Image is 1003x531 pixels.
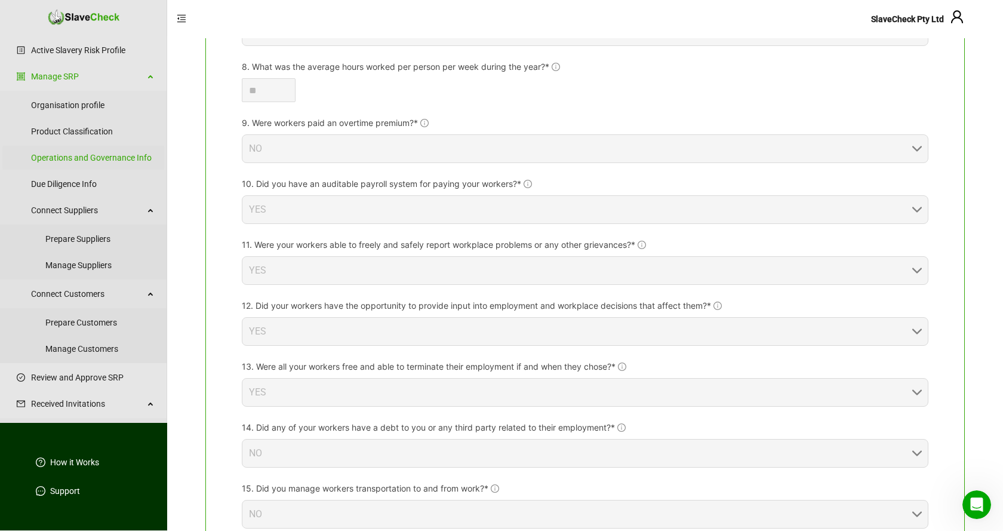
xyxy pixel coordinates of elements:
a: Organisation profile [31,93,155,117]
span: Received Invitations [31,392,144,416]
span: group [17,72,25,81]
a: Product Classification [31,119,155,143]
label: 13. Were all your workers free and able to terminate their employment if and when they chose?* [242,360,635,373]
span: Connect Suppliers [31,198,144,222]
span: YES [249,257,921,284]
span: info-circle [420,119,429,127]
a: How it Works [50,456,99,468]
a: Prepare Suppliers [45,227,155,251]
input: 8. What was the average hours worked per person per week during the year?* [242,79,295,102]
span: info-circle [552,63,560,71]
span: info-circle [617,423,626,432]
a: Manage Invitations [31,420,155,444]
a: Manage Suppliers [45,253,155,277]
span: mail [17,400,25,408]
a: Review and Approve SRP [31,366,155,389]
span: info-circle [713,302,722,310]
span: menu-fold [177,14,186,23]
label: 12. Did your workers have the opportunity to provide input into employment and workplace decision... [242,299,730,312]
span: user [950,10,964,24]
label: 10. Did you have an auditable payroll system for paying your workers?* [242,177,540,191]
iframe: Intercom live chat [962,490,991,519]
label: 14. Did any of your workers have a debt to you or any third party related to their employment?* [242,421,634,434]
span: NO [249,135,921,162]
a: Due Diligence Info [31,172,155,196]
a: Manage SRP [31,65,144,88]
a: Active Slavery Risk Profile [31,38,155,62]
a: Operations and Governance Info [31,146,155,170]
span: NO [249,440,921,467]
span: YES [249,318,921,345]
label: 11. Were your workers able to freely and safely report workplace problems or any other grievances?* [242,238,654,251]
span: info-circle [618,363,626,371]
span: question-circle [36,458,45,467]
span: message [36,486,45,496]
label: 15. Did you manage workers transportation to and from work?* [242,482,507,495]
a: Support [50,485,80,497]
label: 9. Were workers paid an overtime premium?* [242,116,437,130]
span: NO [249,501,921,528]
a: Prepare Customers [45,311,155,334]
a: Manage Customers [45,337,155,361]
span: Connect Customers [31,282,144,306]
span: YES [249,196,921,223]
span: info-circle [524,180,532,188]
label: 8. What was the average hours worked per person per week during the year?* [242,60,568,73]
span: YES [249,379,921,406]
span: info-circle [638,241,646,249]
span: info-circle [491,484,499,493]
span: SlaveCheck Pty Ltd [871,14,944,24]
